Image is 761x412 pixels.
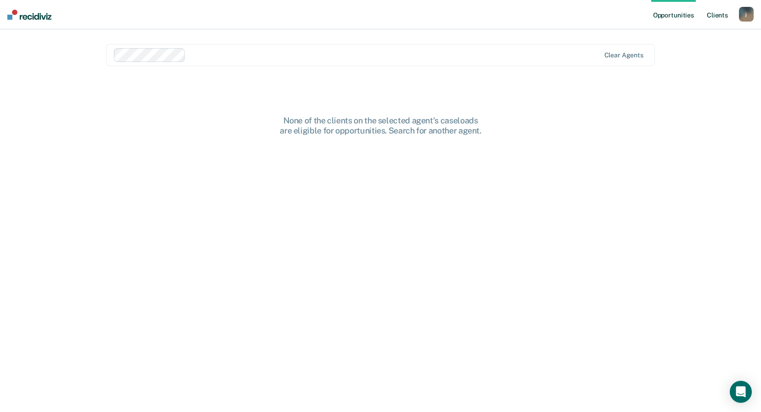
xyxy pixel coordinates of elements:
div: Open Intercom Messenger [730,381,752,403]
button: j [739,7,754,22]
div: None of the clients on the selected agent's caseloads are eligible for opportunities. Search for ... [234,116,528,135]
img: Recidiviz [7,10,51,20]
div: Clear agents [604,51,643,59]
